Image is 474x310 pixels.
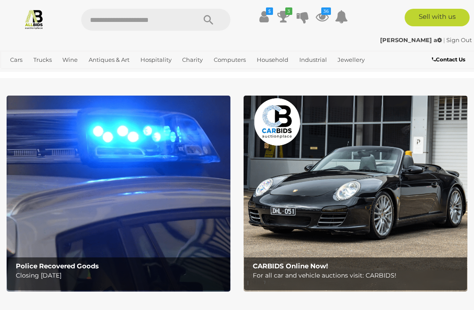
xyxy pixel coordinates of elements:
a: Office [7,67,30,82]
a: $ [258,9,271,25]
img: Allbids.com.au [24,9,44,29]
a: Jewellery [334,53,368,67]
p: For all car and vehicle auctions visit: CARBIDS! [253,270,463,281]
a: Police Recovered Goods Police Recovered Goods Closing [DATE] [7,96,230,292]
img: Police Recovered Goods [7,96,230,292]
a: [PERSON_NAME] a [380,36,443,43]
b: Contact Us [432,56,465,63]
a: Sign Out [446,36,472,43]
i: $ [266,7,273,15]
a: Cars [7,53,26,67]
a: Contact Us [432,55,467,64]
a: [GEOGRAPHIC_DATA] [63,67,132,82]
a: Hospitality [137,53,175,67]
strong: [PERSON_NAME] a [380,36,442,43]
a: Industrial [296,53,330,67]
a: Antiques & Art [85,53,133,67]
span: | [443,36,445,43]
a: 36 [316,9,329,25]
i: 3 [285,7,292,15]
a: Trucks [30,53,55,67]
a: Sports [34,67,59,82]
i: 36 [321,7,331,15]
a: Wine [59,53,81,67]
a: CARBIDS Online Now! CARBIDS Online Now! For all car and vehicle auctions visit: CARBIDS! [244,96,467,292]
p: Closing [DATE] [16,270,226,281]
b: CARBIDS Online Now! [253,262,328,270]
img: CARBIDS Online Now! [244,96,467,292]
a: Household [253,53,292,67]
b: Police Recovered Goods [16,262,99,270]
a: 3 [277,9,290,25]
button: Search [187,9,230,31]
a: Sell with us [405,9,470,26]
a: Charity [179,53,206,67]
a: Computers [210,53,249,67]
